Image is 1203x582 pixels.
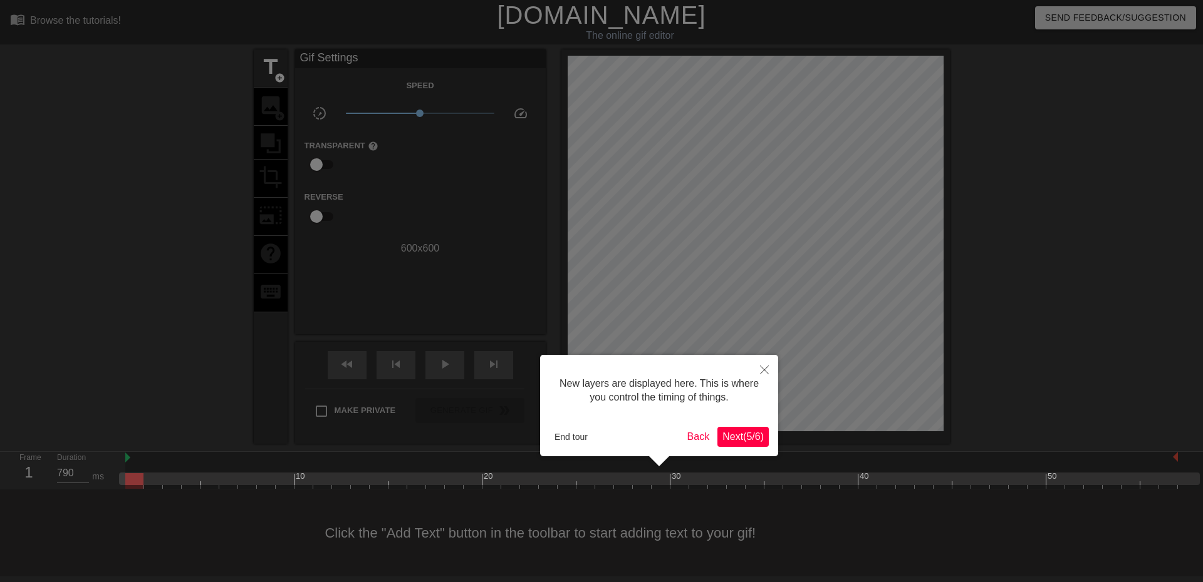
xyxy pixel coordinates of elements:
button: Close [751,355,778,384]
button: Next [717,427,769,447]
button: Back [682,427,715,447]
span: Next ( 5 / 6 ) [722,431,764,442]
div: New layers are displayed here. This is where you control the timing of things. [549,364,769,417]
button: End tour [549,427,593,446]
